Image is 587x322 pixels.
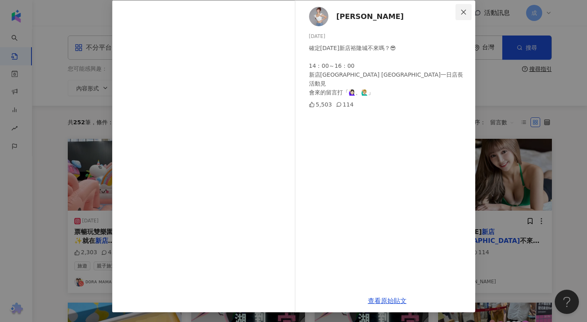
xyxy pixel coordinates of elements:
[309,100,332,109] div: 5,503
[368,297,407,305] a: 查看原始貼文
[460,9,467,15] span: close
[309,7,328,26] img: KOL Avatar
[309,44,469,97] div: 確定[DATE]新店裕隆城不來嗎？😎 14：00～16：00 新店[GEOGRAPHIC_DATA] [GEOGRAPHIC_DATA]一日店長活動見 會來的留言打「🙋🏻‍♀️、🙋🏼‍♂️」
[336,11,404,22] span: [PERSON_NAME]
[455,4,472,20] button: Close
[309,33,469,40] div: [DATE]
[309,7,457,26] a: KOL Avatar[PERSON_NAME]
[336,100,354,109] div: 114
